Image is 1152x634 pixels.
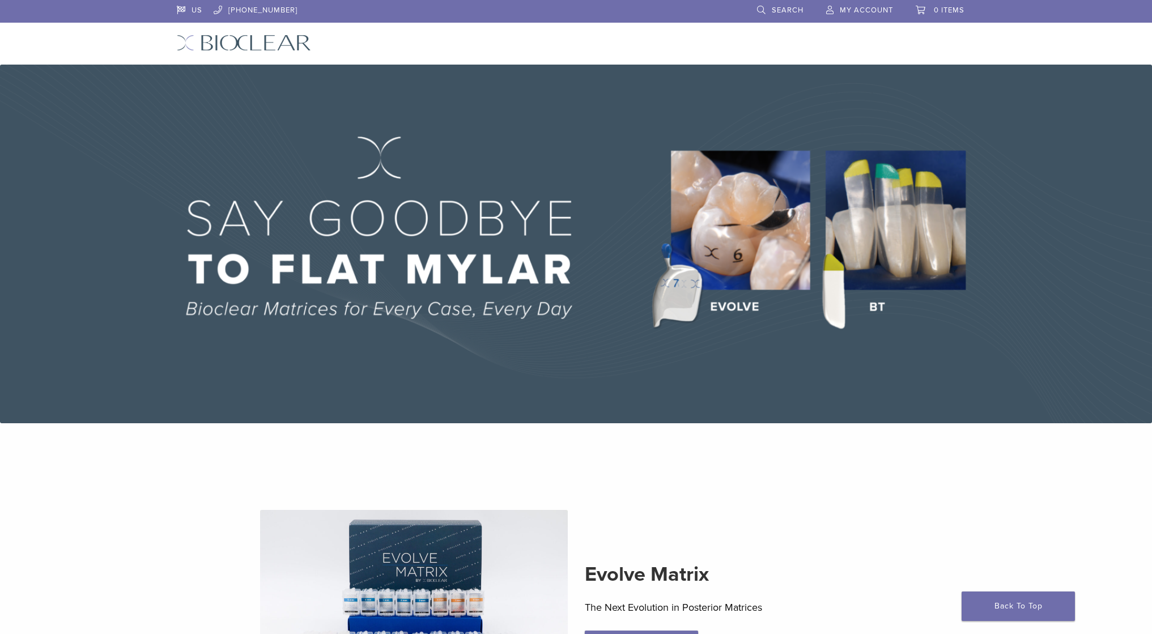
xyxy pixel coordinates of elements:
p: The Next Evolution in Posterior Matrices [585,599,892,616]
a: Back To Top [962,592,1075,621]
img: Bioclear [177,35,311,51]
h2: Evolve Matrix [585,561,892,588]
span: 0 items [934,6,964,15]
span: Search [772,6,804,15]
span: My Account [840,6,893,15]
